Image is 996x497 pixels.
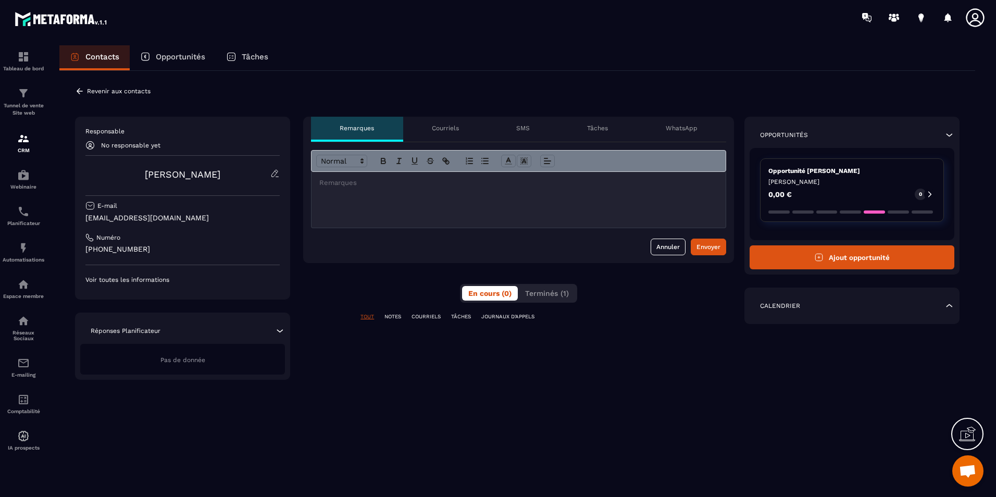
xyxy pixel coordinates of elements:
[952,455,983,487] a: Ouvrir le chat
[216,45,279,70] a: Tâches
[59,45,130,70] a: Contacts
[3,349,44,386] a: emailemailE-mailing
[760,131,808,139] p: Opportunités
[3,445,44,451] p: IA prospects
[85,52,119,61] p: Contacts
[3,307,44,349] a: social-networksocial-networkRéseaux Sociaux
[85,276,280,284] p: Voir toutes les informations
[3,372,44,378] p: E-mailing
[3,161,44,197] a: automationsautomationsWebinaire
[750,245,954,269] button: Ajout opportunité
[760,302,800,310] p: Calendrier
[17,242,30,254] img: automations
[17,357,30,369] img: email
[3,43,44,79] a: formationformationTableau de bord
[3,125,44,161] a: formationformationCRM
[384,313,401,320] p: NOTES
[651,239,686,255] button: Annuler
[17,169,30,181] img: automations
[919,191,922,198] p: 0
[17,205,30,218] img: scheduler
[3,408,44,414] p: Comptabilité
[3,66,44,71] p: Tableau de bord
[432,124,459,132] p: Courriels
[85,213,280,223] p: [EMAIL_ADDRESS][DOMAIN_NAME]
[516,124,530,132] p: SMS
[101,142,160,149] p: No responsable yet
[451,313,471,320] p: TÂCHES
[85,244,280,254] p: [PHONE_NUMBER]
[85,127,280,135] p: Responsable
[3,184,44,190] p: Webinaire
[768,167,936,175] p: Opportunité [PERSON_NAME]
[481,313,534,320] p: JOURNAUX D'APPELS
[96,233,120,242] p: Numéro
[145,169,220,180] a: [PERSON_NAME]
[525,289,569,297] span: Terminés (1)
[691,239,726,255] button: Envoyer
[468,289,512,297] span: En cours (0)
[3,147,44,153] p: CRM
[462,286,518,301] button: En cours (0)
[3,234,44,270] a: automationsautomationsAutomatisations
[130,45,216,70] a: Opportunités
[97,202,117,210] p: E-mail
[17,51,30,63] img: formation
[3,79,44,125] a: formationformationTunnel de vente Site web
[3,330,44,341] p: Réseaux Sociaux
[519,286,575,301] button: Terminés (1)
[160,356,205,364] span: Pas de donnée
[242,52,268,61] p: Tâches
[17,315,30,327] img: social-network
[412,313,441,320] p: COURRIELS
[3,270,44,307] a: automationsautomationsEspace membre
[3,102,44,117] p: Tunnel de vente Site web
[3,386,44,422] a: accountantaccountantComptabilité
[91,327,160,335] p: Réponses Planificateur
[15,9,108,28] img: logo
[17,132,30,145] img: formation
[3,293,44,299] p: Espace membre
[17,87,30,100] img: formation
[768,178,936,186] p: [PERSON_NAME]
[3,197,44,234] a: schedulerschedulerPlanificateur
[17,278,30,291] img: automations
[17,430,30,442] img: automations
[696,242,720,252] div: Envoyer
[17,393,30,406] img: accountant
[3,257,44,263] p: Automatisations
[360,313,374,320] p: TOUT
[666,124,698,132] p: WhatsApp
[340,124,374,132] p: Remarques
[3,220,44,226] p: Planificateur
[87,88,151,95] p: Revenir aux contacts
[768,191,792,198] p: 0,00 €
[156,52,205,61] p: Opportunités
[587,124,608,132] p: Tâches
